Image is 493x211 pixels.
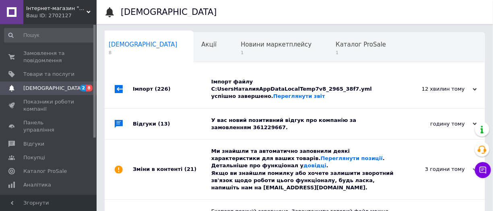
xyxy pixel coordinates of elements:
div: 3 години тому [396,166,477,173]
input: Пошук [4,28,95,43]
a: Переглянути звіт [273,93,325,99]
span: Аналітика [23,181,51,189]
span: Відгуки [23,140,44,148]
a: довідці [303,162,326,168]
span: Покупці [23,154,45,161]
div: Ми знайшли та автоматично заповнили деякі характеристики для ваших товарів. . Детальніше про функ... [211,148,396,191]
a: Переглянути позиції [321,155,383,161]
span: Новини маркетплейсу [241,41,311,48]
div: У вас новий позитивний відгук про компанію за замовленням 361229667. [211,117,396,131]
span: Інтернет-магазин "Укрхлопок" [26,5,87,12]
span: 8 [86,85,93,91]
span: Товари та послуги [23,71,74,78]
span: Каталог ProSale [336,41,386,48]
span: [DEMOGRAPHIC_DATA] [109,41,177,48]
span: Замовлення та повідомлення [23,50,74,64]
span: (226) [155,86,171,92]
div: Ваш ID: 2702127 [26,12,97,19]
button: Чат з покупцем [475,162,491,178]
span: Каталог ProSale [23,168,67,175]
span: Панель управління [23,119,74,134]
h1: [DEMOGRAPHIC_DATA] [121,7,217,17]
div: Відгуки [133,109,211,139]
div: Зміни в контенті [133,140,211,199]
div: Імпорт файлу C:UsersНаталияAppDataLocalTemp7v8_2965_38f7.yml успішно завершено. [211,78,396,100]
span: 1 [241,50,311,56]
span: (21) [184,166,196,172]
div: Імпорт [133,70,211,108]
span: Показники роботи компанії [23,98,74,113]
span: Акції [202,41,217,48]
span: [DEMOGRAPHIC_DATA] [23,85,83,92]
span: 1 [336,50,386,56]
span: 2 [80,85,87,91]
span: (13) [158,121,170,127]
div: 12 хвилин тому [396,85,477,93]
div: годину тому [396,120,477,128]
span: 8 [109,50,177,56]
